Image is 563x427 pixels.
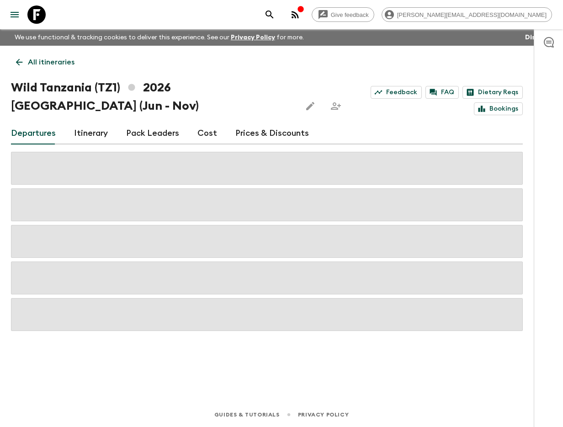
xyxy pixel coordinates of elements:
a: Privacy Policy [298,410,349,420]
a: Bookings [474,102,523,115]
h1: Wild Tanzania (TZ1) 2026 [GEOGRAPHIC_DATA] (Jun - Nov) [11,79,294,115]
button: Edit this itinerary [301,97,319,115]
p: We use functional & tracking cookies to deliver this experience. See our for more. [11,29,308,46]
span: [PERSON_NAME][EMAIL_ADDRESS][DOMAIN_NAME] [392,11,552,18]
div: [PERSON_NAME][EMAIL_ADDRESS][DOMAIN_NAME] [382,7,552,22]
a: Guides & Tutorials [214,410,280,420]
a: Itinerary [74,123,108,144]
button: menu [5,5,24,24]
a: Cost [197,123,217,144]
button: search adventures [260,5,279,24]
span: Give feedback [326,11,374,18]
a: Prices & Discounts [235,123,309,144]
a: Feedback [371,86,422,99]
a: FAQ [425,86,459,99]
a: Dietary Reqs [462,86,523,99]
a: Privacy Policy [231,34,275,41]
a: Pack Leaders [126,123,179,144]
a: Give feedback [312,7,374,22]
a: All itineraries [11,53,80,71]
button: Dismiss [523,31,552,44]
span: Share this itinerary [327,97,345,115]
p: All itineraries [28,57,74,68]
a: Departures [11,123,56,144]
